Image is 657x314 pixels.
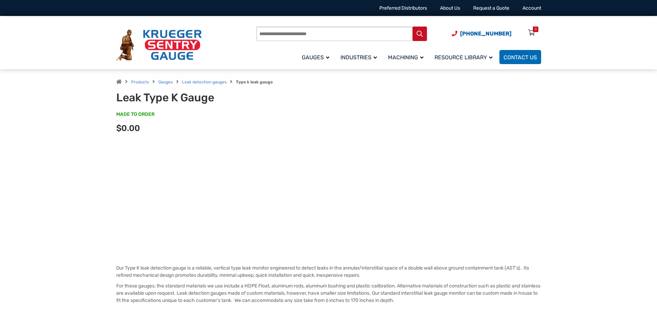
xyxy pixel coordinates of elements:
p: For these gauges, the standard materials we use include a HDPE Float, aluminum rods, aluminum bus... [116,282,541,304]
span: Industries [340,54,377,61]
a: Contact Us [499,50,541,64]
img: Krueger Sentry Gauge [116,29,202,61]
a: Resource Library [430,49,499,65]
span: MADE TO ORDER [116,111,155,118]
span: $0.00 [116,123,140,133]
span: Resource Library [435,54,492,61]
a: Gauges [298,49,336,65]
a: Leak detection gauges [182,80,227,84]
p: Our Type K leak detection gauge is a reliable, vertical type leak monitor engineered to detect le... [116,264,541,279]
a: Industries [336,49,384,65]
a: Account [522,5,541,11]
span: Machining [388,54,424,61]
a: Phone Number (920) 434-8860 [452,29,511,38]
a: Machining [384,49,430,65]
a: About Us [440,5,460,11]
a: Gauges [158,80,173,84]
span: Gauges [302,54,329,61]
a: Preferred Distributors [379,5,427,11]
h1: Leak Type K Gauge [116,91,286,104]
strong: Type k leak gauge [236,80,273,84]
div: 0 [535,27,537,32]
a: Products [131,80,149,84]
span: Contact Us [504,54,537,61]
a: Request a Quote [473,5,509,11]
span: [PHONE_NUMBER] [460,30,511,37]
